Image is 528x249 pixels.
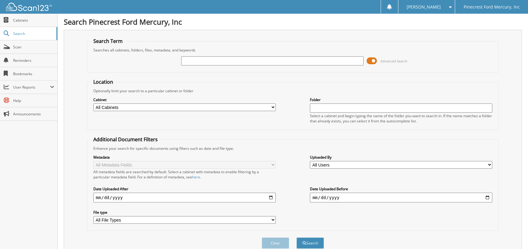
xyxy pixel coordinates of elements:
[310,97,492,102] label: Folder
[13,18,54,23] span: Cabinets
[13,31,53,36] span: Search
[407,5,441,9] span: [PERSON_NAME]
[464,5,520,9] span: Pinecrest Ford Mercury, Inc
[310,186,492,191] label: Date Uploaded Before
[192,174,200,180] a: here
[296,237,324,249] button: Search
[310,155,492,160] label: Uploaded By
[93,155,276,160] label: Metadata
[93,210,276,215] label: File type
[90,146,495,151] div: Enhance your search for specific documents using filters such as date and file type.
[13,58,54,63] span: Reminders
[90,88,495,93] div: Optionally limit your search to a particular cabinet or folder
[13,98,54,103] span: Help
[90,38,126,44] legend: Search Term
[13,71,54,76] span: Bookmarks
[380,59,408,63] span: Advanced Search
[13,44,54,50] span: Scan
[93,193,276,202] input: start
[90,79,116,85] legend: Location
[262,237,289,249] button: Clear
[93,169,276,180] div: All metadata fields are searched by default. Select a cabinet with metadata to enable filtering b...
[310,113,492,124] div: Select a cabinet and begin typing the name of the folder you want to search in. If the name match...
[6,3,52,11] img: scan123-logo-white.svg
[64,17,522,27] h1: Search Pinecrest Ford Mercury, Inc
[93,97,276,102] label: Cabinet
[13,85,50,90] span: User Reports
[90,136,161,143] legend: Additional Document Filters
[90,47,495,53] div: Searches all cabinets, folders, files, metadata, and keywords
[13,111,54,117] span: Announcements
[93,186,276,191] label: Date Uploaded After
[310,193,492,202] input: end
